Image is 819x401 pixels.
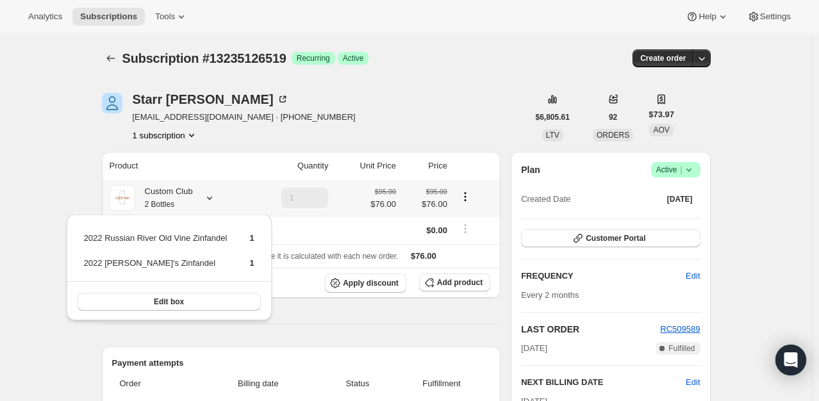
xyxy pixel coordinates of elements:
[760,12,791,22] span: Settings
[404,198,447,211] span: $76.00
[375,188,396,195] small: $95.00
[546,131,559,140] span: LTV
[521,376,686,389] h2: NEXT BILLING DATE
[72,8,145,26] button: Subscriptions
[536,112,570,122] span: $6,805.61
[332,152,400,180] th: Unit Price
[155,12,175,22] span: Tools
[659,190,700,208] button: [DATE]
[102,152,249,180] th: Product
[411,251,436,261] span: $76.00
[401,377,483,390] span: Fulfillment
[678,8,736,26] button: Help
[133,129,198,142] button: Product actions
[521,163,540,176] h2: Plan
[680,165,682,175] span: |
[370,198,396,211] span: $76.00
[521,193,570,206] span: Created Date
[609,112,617,122] span: 92
[110,185,135,211] img: product img
[83,231,228,255] td: 2022 Russian River Old Vine Zinfandel
[656,163,695,176] span: Active
[455,190,476,204] button: Product actions
[249,258,254,268] span: 1
[426,188,447,195] small: $95.00
[678,266,707,286] button: Edit
[660,323,700,336] button: RC509589
[649,108,674,121] span: $73.97
[343,278,399,288] span: Apply discount
[325,274,406,293] button: Apply discount
[112,357,491,370] h2: Payment attempts
[135,185,193,211] div: Custom Club
[633,49,693,67] button: Create order
[249,233,254,243] span: 1
[297,53,330,63] span: Recurring
[521,342,547,355] span: [DATE]
[21,8,70,26] button: Analytics
[775,345,806,375] div: Open Intercom Messenger
[343,53,364,63] span: Active
[83,256,228,280] td: 2022 [PERSON_NAME]'s Zinfandel
[699,12,716,22] span: Help
[586,233,645,243] span: Customer Portal
[653,126,669,135] span: AOV
[419,274,490,291] button: Add product
[202,377,315,390] span: Billing date
[521,229,700,247] button: Customer Portal
[528,108,577,126] button: $6,805.61
[660,324,700,334] a: RC509589
[597,131,629,140] span: ORDERS
[78,293,261,311] button: Edit box
[521,290,579,300] span: Every 2 months
[154,297,184,307] span: Edit box
[147,8,195,26] button: Tools
[601,108,625,126] button: 92
[133,111,356,124] span: [EMAIL_ADDRESS][DOMAIN_NAME] · [PHONE_NUMBER]
[455,222,476,236] button: Shipping actions
[28,12,62,22] span: Analytics
[102,49,120,67] button: Subscriptions
[102,93,122,113] span: Starr Dixon
[133,93,289,106] div: Starr [PERSON_NAME]
[521,323,660,336] h2: LAST ORDER
[400,152,451,180] th: Price
[686,376,700,389] button: Edit
[145,200,175,209] small: 2 Bottles
[80,12,137,22] span: Subscriptions
[322,377,393,390] span: Status
[248,152,332,180] th: Quantity
[686,270,700,282] span: Edit
[667,194,693,204] span: [DATE]
[122,51,286,65] span: Subscription #13235126519
[112,370,198,398] th: Order
[640,53,686,63] span: Create order
[437,277,483,288] span: Add product
[521,270,686,282] h2: FREQUENCY
[426,225,447,235] span: $0.00
[668,343,695,354] span: Fulfilled
[740,8,798,26] button: Settings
